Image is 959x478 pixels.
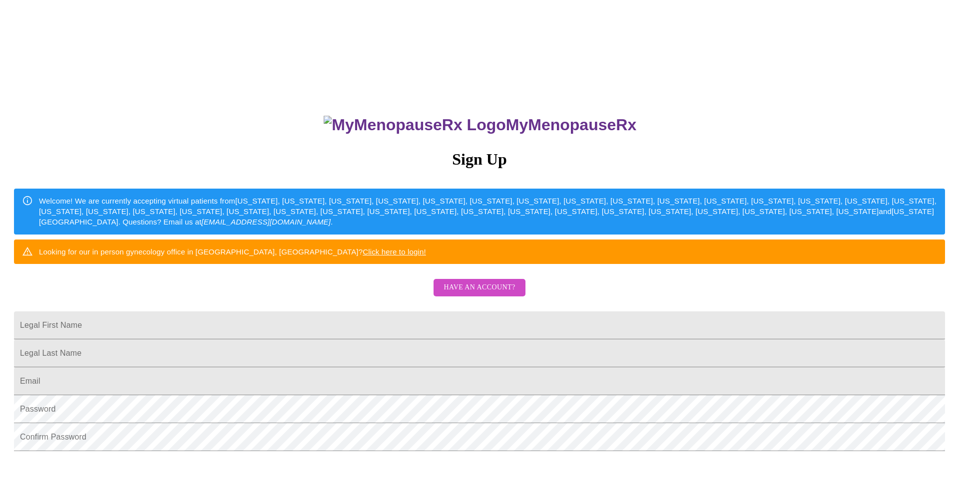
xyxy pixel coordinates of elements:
[39,192,937,232] div: Welcome! We are currently accepting virtual patients from [US_STATE], [US_STATE], [US_STATE], [US...
[324,116,505,134] img: MyMenopauseRx Logo
[39,242,426,261] div: Looking for our in person gynecology office in [GEOGRAPHIC_DATA], [GEOGRAPHIC_DATA]?
[14,150,945,169] h3: Sign Up
[431,290,527,298] a: Have an account?
[15,116,946,134] h3: MyMenopauseRx
[363,247,426,256] a: Click here to login!
[201,218,331,226] em: [EMAIL_ADDRESS][DOMAIN_NAME]
[444,281,515,294] span: Have an account?
[434,279,525,296] button: Have an account?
